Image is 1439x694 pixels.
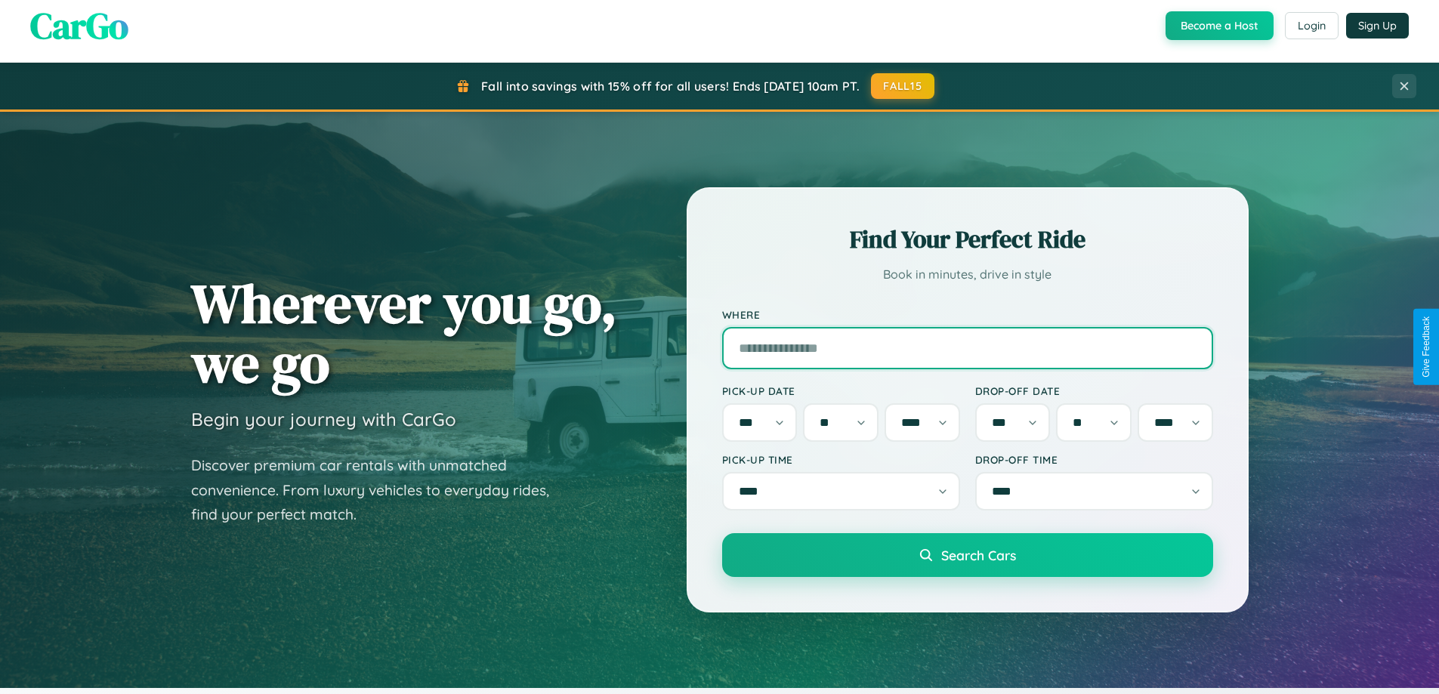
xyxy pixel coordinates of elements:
h3: Begin your journey with CarGo [191,408,456,430]
p: Book in minutes, drive in style [722,264,1213,285]
button: Sign Up [1346,13,1409,39]
label: Where [722,308,1213,321]
label: Pick-up Date [722,384,960,397]
label: Drop-off Date [975,384,1213,397]
h2: Find Your Perfect Ride [722,223,1213,256]
span: Search Cars [941,547,1016,563]
span: Fall into savings with 15% off for all users! Ends [DATE] 10am PT. [481,79,860,94]
label: Drop-off Time [975,453,1213,466]
div: Give Feedback [1421,316,1431,378]
button: Login [1285,12,1339,39]
button: FALL15 [871,73,934,99]
label: Pick-up Time [722,453,960,466]
button: Search Cars [722,533,1213,577]
p: Discover premium car rentals with unmatched convenience. From luxury vehicles to everyday rides, ... [191,453,569,527]
h1: Wherever you go, we go [191,273,617,393]
span: CarGo [30,1,128,51]
button: Become a Host [1166,11,1274,40]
